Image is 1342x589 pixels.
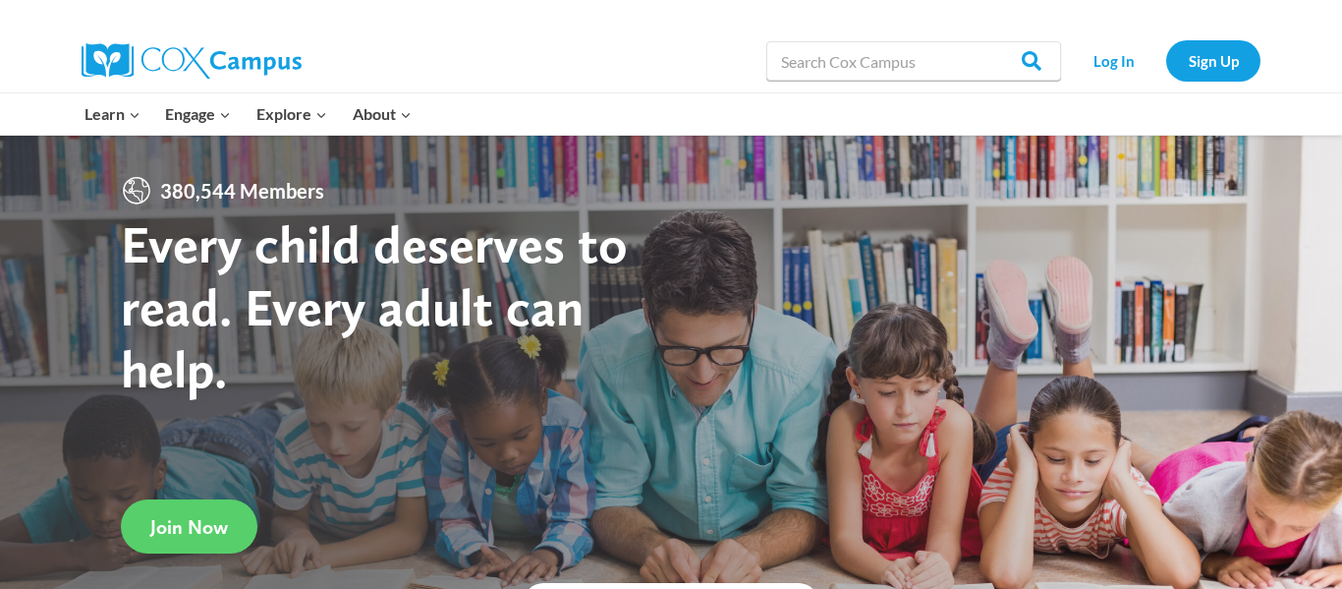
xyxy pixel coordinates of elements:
a: Log In [1071,40,1156,81]
span: Learn [84,101,140,127]
img: Cox Campus [82,43,302,79]
span: 380,544 Members [152,175,332,206]
span: About [353,101,412,127]
a: Sign Up [1166,40,1260,81]
a: Join Now [121,500,257,554]
nav: Secondary Navigation [1071,40,1260,81]
input: Search Cox Campus [766,41,1061,81]
strong: Every child deserves to read. Every adult can help. [121,212,628,400]
nav: Primary Navigation [72,93,423,135]
span: Engage [165,101,231,127]
span: Join Now [150,515,228,539]
span: Explore [256,101,327,127]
